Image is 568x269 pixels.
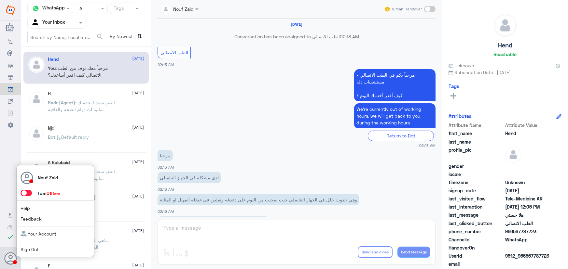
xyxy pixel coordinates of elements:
span: 02:13 AM [158,62,174,67]
span: timezone [449,179,504,186]
span: 02:15 AM [158,209,174,213]
span: الطب الاتصالي [160,50,188,55]
p: Conversation has been assigned to الطب الاتصالي [158,33,436,40]
i: ⇅ [137,31,142,42]
span: last_interaction [449,203,504,210]
span: null [505,244,552,251]
span: gender [449,163,504,170]
span: [DATE] [132,193,144,199]
span: last_name [449,138,504,145]
h6: Tags [449,83,459,89]
img: defaultAdmin.png [28,160,45,176]
span: last_visited_flow [449,195,504,202]
span: 2025-09-01T09:05:01.877Z [505,203,552,210]
span: last_message [449,211,504,218]
span: first_name [449,130,504,137]
span: [DATE] [132,262,144,268]
span: 966567787723 [505,228,552,235]
span: UserId [449,252,504,259]
span: Unknown [505,179,552,186]
span: 02:13 AM [158,187,174,191]
span: 02:13 AM [158,165,174,169]
button: search [96,32,104,42]
span: Subscription Date : [DATE] [449,69,561,76]
span: 2 [505,236,552,243]
h5: Hend [498,42,512,49]
img: defaultAdmin.png [28,125,45,142]
span: : Default reply [55,134,89,140]
span: Human Handover [391,6,422,12]
span: [DATE] [132,228,144,234]
a: Sign Out [21,247,39,252]
span: HandoverOn [449,244,504,251]
span: profile_pic [449,147,504,161]
h5: Hend [48,57,59,62]
h6: Attributes [449,113,472,119]
span: signup_date [449,187,504,194]
span: 2025-08-31T23:12:47.603Z [505,187,552,194]
span: null [505,171,552,178]
span: [DATE] [132,56,144,61]
input: Search by Name, Local etc… [28,31,107,43]
img: yourInbox.svg [31,18,41,28]
span: Attribute Name [449,122,504,129]
span: email [449,261,504,267]
span: search [96,33,104,41]
a: Your Account [21,231,56,237]
span: Tele-Medicine AR [505,195,552,202]
span: You [48,65,56,71]
span: [DATE] [132,90,144,96]
img: defaultAdmin.png [494,14,516,36]
span: Unknown [449,62,474,69]
p: 1/9/2025, 2:13 AM [354,69,436,101]
span: هلا حبيبتي [505,211,552,218]
p: Nouf Zaid [38,174,58,181]
span: By Newest [107,31,134,44]
span: Offline [47,190,60,196]
img: defaultAdmin.png [505,147,521,163]
p: 1/9/2025, 2:13 AM [354,103,436,128]
span: Bot [48,134,55,140]
p: 1/9/2025, 2:15 AM [158,194,359,205]
span: last_clicked_button [449,220,504,227]
span: I am [38,190,60,196]
p: 1/9/2025, 2:13 AM [158,150,173,161]
h5: Njd [48,125,54,131]
button: Send Message [397,247,430,258]
img: defaultAdmin.png [28,57,45,73]
a: Feedback [21,216,42,222]
h5: H [48,91,51,96]
span: : العفو سعدنا بخدمتك تمانينا لك دوام الصحة والعافية [48,100,115,112]
span: null [505,261,552,267]
button: Avatar [4,252,17,264]
h5: A Balubaid [48,160,70,165]
span: الطب الاتصالي [505,220,552,227]
span: ChannelId [449,236,504,243]
span: [DATE] [132,124,144,130]
span: locale [449,171,504,178]
span: phone_number [449,228,504,235]
span: null [505,163,552,170]
span: Hend [505,130,552,137]
i: check [7,233,14,241]
span: 02:13 AM [340,34,359,39]
span: Badr (Agent) [48,100,75,105]
img: whatsapp.png [31,4,41,13]
h6: Reachable [493,51,517,57]
span: : مرحباً معك نوف من الطب الاتصالي كيف اقدر أساعدك؟ [48,65,108,78]
p: 1/9/2025, 2:13 AM [158,172,221,183]
span: Attribute Value [505,122,552,129]
span: 02:13 AM [419,143,436,148]
img: Widebot Logo [6,5,15,15]
p: 1/9/2025, 2:16 AM [158,216,269,228]
div: Return to Bot [368,131,434,141]
button: Send and close [358,246,393,258]
a: Help [21,205,30,211]
img: defaultAdmin.png [28,91,45,107]
h5: F [48,263,50,269]
h6: [DATE] [279,22,314,27]
span: 9812_966567787723 [505,252,552,259]
span: [DATE] [132,159,144,165]
div: Tags [113,5,124,13]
